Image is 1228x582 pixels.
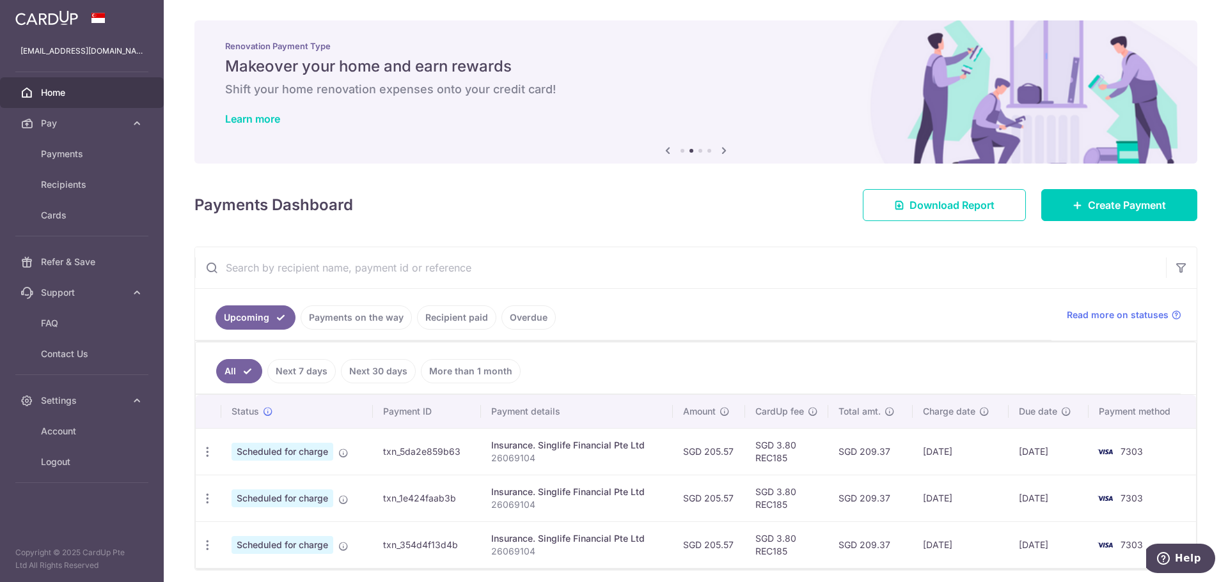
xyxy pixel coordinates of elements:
[755,405,804,418] span: CardUp fee
[1092,537,1118,553] img: Bank Card
[828,428,913,475] td: SGD 209.37
[673,428,745,475] td: SGD 205.57
[745,521,828,568] td: SGD 3.80 REC185
[373,475,481,521] td: txn_1e424faab3b
[1121,493,1143,503] span: 7303
[373,395,481,428] th: Payment ID
[1092,444,1118,459] img: Bank Card
[41,117,125,130] span: Pay
[501,305,556,330] a: Overdue
[1041,189,1197,221] a: Create Payment
[1121,539,1143,550] span: 7303
[838,405,881,418] span: Total amt.
[417,305,496,330] a: Recipient paid
[1019,405,1057,418] span: Due date
[15,10,78,26] img: CardUp
[267,359,336,383] a: Next 7 days
[232,489,333,507] span: Scheduled for charge
[41,209,125,222] span: Cards
[232,443,333,461] span: Scheduled for charge
[225,56,1167,77] h5: Makeover your home and earn rewards
[194,20,1197,164] img: Renovation banner
[225,82,1167,97] h6: Shift your home renovation expenses onto your credit card!
[491,452,663,464] p: 26069104
[1009,475,1089,521] td: [DATE]
[41,178,125,191] span: Recipients
[216,359,262,383] a: All
[913,475,1009,521] td: [DATE]
[828,475,913,521] td: SGD 209.37
[225,112,280,125] a: Learn more
[301,305,412,330] a: Payments on the way
[41,256,125,268] span: Refer & Save
[1067,309,1169,321] span: Read more on statuses
[1146,544,1215,576] iframe: Opens a widget where you can find more information
[491,498,663,511] p: 26069104
[913,521,1009,568] td: [DATE]
[194,194,353,217] h4: Payments Dashboard
[41,348,125,360] span: Contact Us
[491,532,663,545] div: Insurance. Singlife Financial Pte Ltd
[673,521,745,568] td: SGD 205.57
[232,405,259,418] span: Status
[745,475,828,521] td: SGD 3.80 REC185
[1088,197,1166,213] span: Create Payment
[20,45,143,57] p: [EMAIL_ADDRESS][DOMAIN_NAME]
[1121,446,1143,457] span: 7303
[491,486,663,498] div: Insurance. Singlife Financial Pte Ltd
[41,148,125,160] span: Payments
[491,545,663,558] p: 26069104
[41,456,125,468] span: Logout
[491,439,663,452] div: Insurance. Singlife Financial Pte Ltd
[683,405,716,418] span: Amount
[913,428,1009,475] td: [DATE]
[1092,491,1118,506] img: Bank Card
[195,247,1166,288] input: Search by recipient name, payment id or reference
[909,197,995,213] span: Download Report
[1009,521,1089,568] td: [DATE]
[673,475,745,521] td: SGD 205.57
[1089,395,1196,428] th: Payment method
[1009,428,1089,475] td: [DATE]
[232,536,333,554] span: Scheduled for charge
[373,521,481,568] td: txn_354d4f13d4b
[373,428,481,475] td: txn_5da2e859b63
[225,41,1167,51] p: Renovation Payment Type
[41,425,125,438] span: Account
[745,428,828,475] td: SGD 3.80 REC185
[481,395,673,428] th: Payment details
[923,405,975,418] span: Charge date
[1067,309,1181,321] a: Read more on statuses
[41,86,125,99] span: Home
[41,286,125,299] span: Support
[41,317,125,330] span: FAQ
[41,394,125,407] span: Settings
[216,305,295,330] a: Upcoming
[421,359,521,383] a: More than 1 month
[341,359,416,383] a: Next 30 days
[828,521,913,568] td: SGD 209.37
[863,189,1026,221] a: Download Report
